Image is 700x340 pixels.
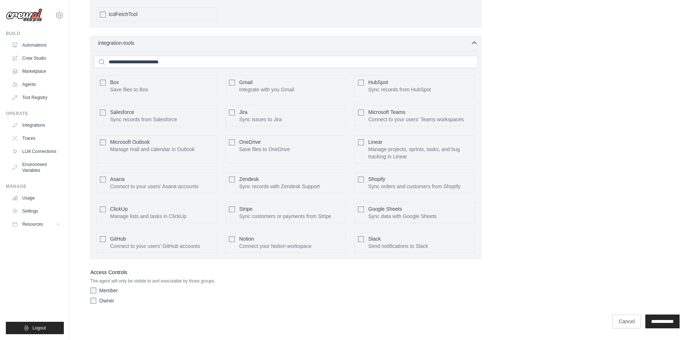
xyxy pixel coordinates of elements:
[368,79,388,85] span: HubSpot
[239,79,253,85] span: Gmail
[9,39,64,51] a: Automations
[239,176,259,182] span: Zendesk
[94,39,478,47] button: integration-tools
[6,31,64,36] div: Build
[239,236,254,242] span: Notion
[110,79,119,85] span: Box
[239,116,282,123] p: Sync issues to Jira
[110,213,186,220] p: Manage lists and tasks in ClickUp
[368,206,402,212] span: Google Sheets
[239,109,248,115] span: Jira
[22,221,43,227] span: Resources
[368,236,381,242] span: Slack
[99,287,118,294] label: Member
[9,159,64,176] a: Environment Variables
[90,278,481,284] p: The agent will only be visible to and executable by those groups.
[32,325,46,331] span: Logout
[368,213,437,220] p: Sync data with Google Sheets
[368,139,382,145] span: Linear
[9,146,64,157] a: LLM Connections
[98,39,135,47] span: integration-tools
[9,52,64,64] a: Crew Studio
[9,133,64,144] a: Traces
[9,79,64,90] a: Agents
[9,192,64,204] a: Usage
[9,92,64,103] a: Tool Registry
[9,119,64,131] a: Integrations
[368,183,460,190] p: Sync orders and customers from Shopify
[9,205,64,217] a: Settings
[368,242,428,250] p: Send notifications to Slack
[6,111,64,116] div: Operate
[368,86,431,93] p: Sync records from HubSpot
[110,86,148,93] p: Save files to Box
[110,139,150,145] span: Microsoft Outlook
[239,213,331,220] p: Sync customers or payments from Stripe
[6,322,64,334] button: Logout
[6,8,42,22] img: Logo
[6,183,64,189] div: Manage
[368,146,472,160] p: Manage projects, sprints, tasks, and bug tracking in Linear
[612,315,641,328] a: Cancel
[109,11,137,18] span: IcdFetchTool
[239,139,261,145] span: OneDrive
[110,236,126,242] span: GitHub
[99,297,114,304] label: Owner
[368,109,405,115] span: Microsoft Teams
[368,116,464,123] p: Connect to your users’ Teams workspaces
[239,146,290,153] p: Save files to OneDrive
[110,146,195,153] p: Manage mail and calendar in Outlook
[368,176,385,182] span: Shopify
[239,242,311,250] p: Connect your Notion workspace
[110,206,128,212] span: ClickUp
[239,183,320,190] p: Sync records with Zendesk Support
[90,268,481,277] label: Access Controls
[239,206,253,212] span: Stripe
[110,176,125,182] span: Asana
[9,218,64,230] button: Resources
[239,86,294,93] p: Integrate with you Gmail
[110,116,177,123] p: Sync records from Salesforce
[9,66,64,77] a: Marketplace
[110,109,134,115] span: Salesforce
[110,242,200,250] p: Connect to your users’ GitHub accounts
[664,305,700,340] iframe: Chat Widget
[110,183,198,190] p: Connect to your users’ Asana accounts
